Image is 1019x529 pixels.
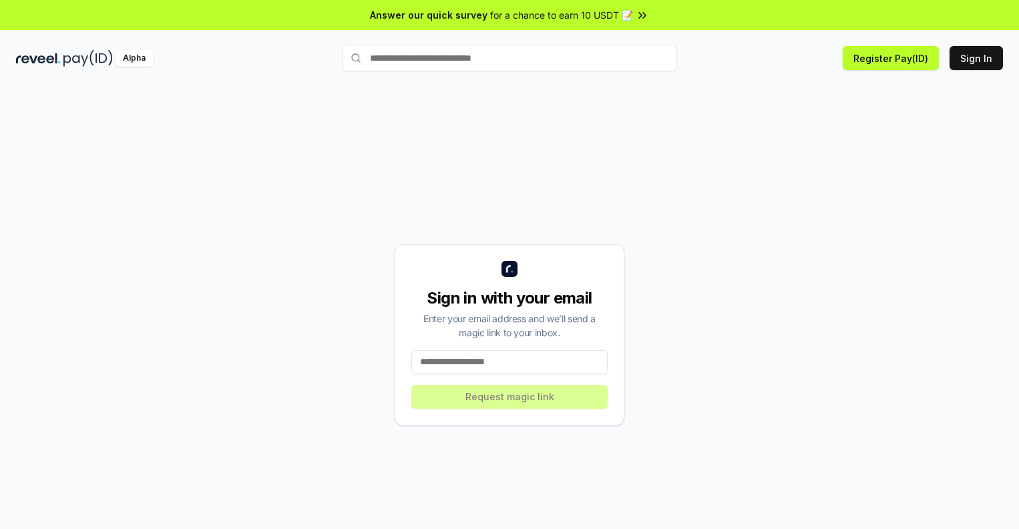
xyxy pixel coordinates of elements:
div: Enter your email address and we’ll send a magic link to your inbox. [411,312,608,340]
button: Sign In [950,46,1003,70]
img: reveel_dark [16,50,61,67]
img: pay_id [63,50,113,67]
img: logo_small [501,261,518,277]
div: Sign in with your email [411,288,608,309]
button: Register Pay(ID) [843,46,939,70]
span: Answer our quick survey [370,8,487,22]
span: for a chance to earn 10 USDT 📝 [490,8,633,22]
div: Alpha [116,50,153,67]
